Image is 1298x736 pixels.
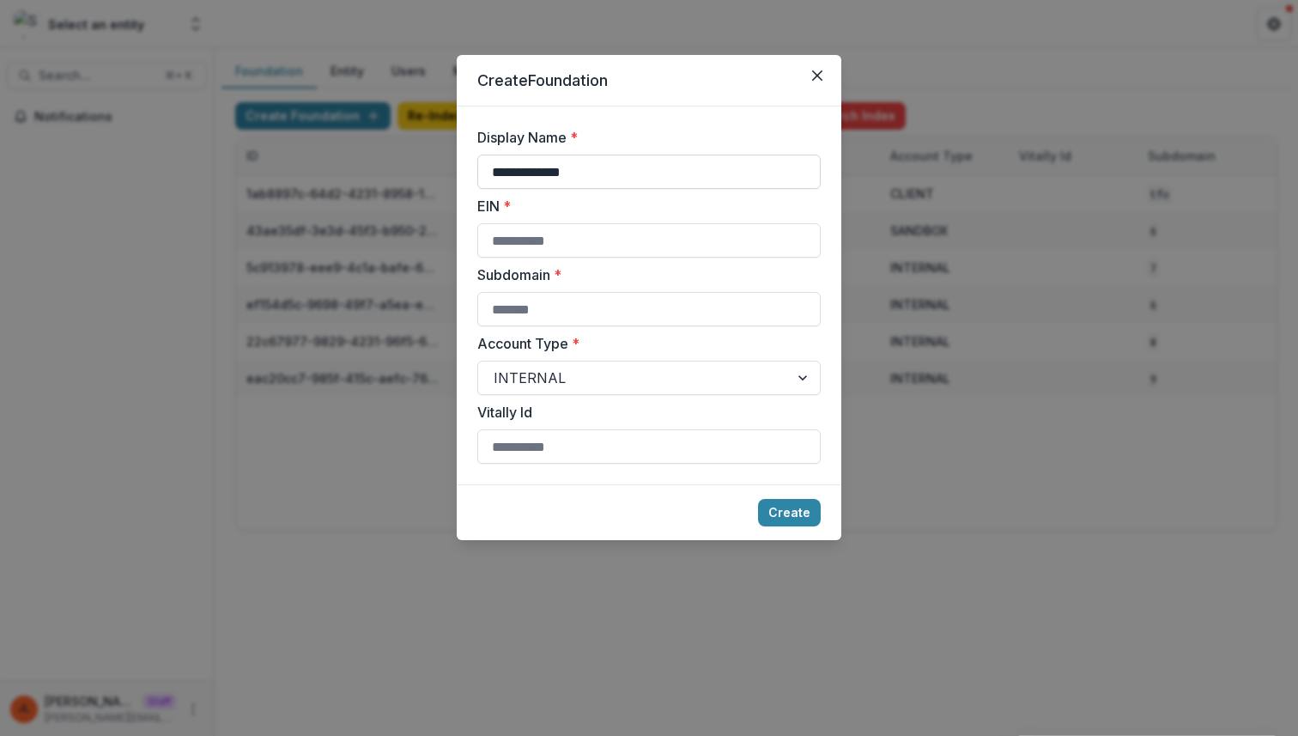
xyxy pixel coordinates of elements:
[477,402,810,423] label: Vitally Id
[477,196,810,216] label: EIN
[804,62,831,89] button: Close
[477,333,810,354] label: Account Type
[477,127,810,148] label: Display Name
[758,499,821,526] button: Create
[477,265,810,285] label: Subdomain
[457,55,841,106] header: Create Foundation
